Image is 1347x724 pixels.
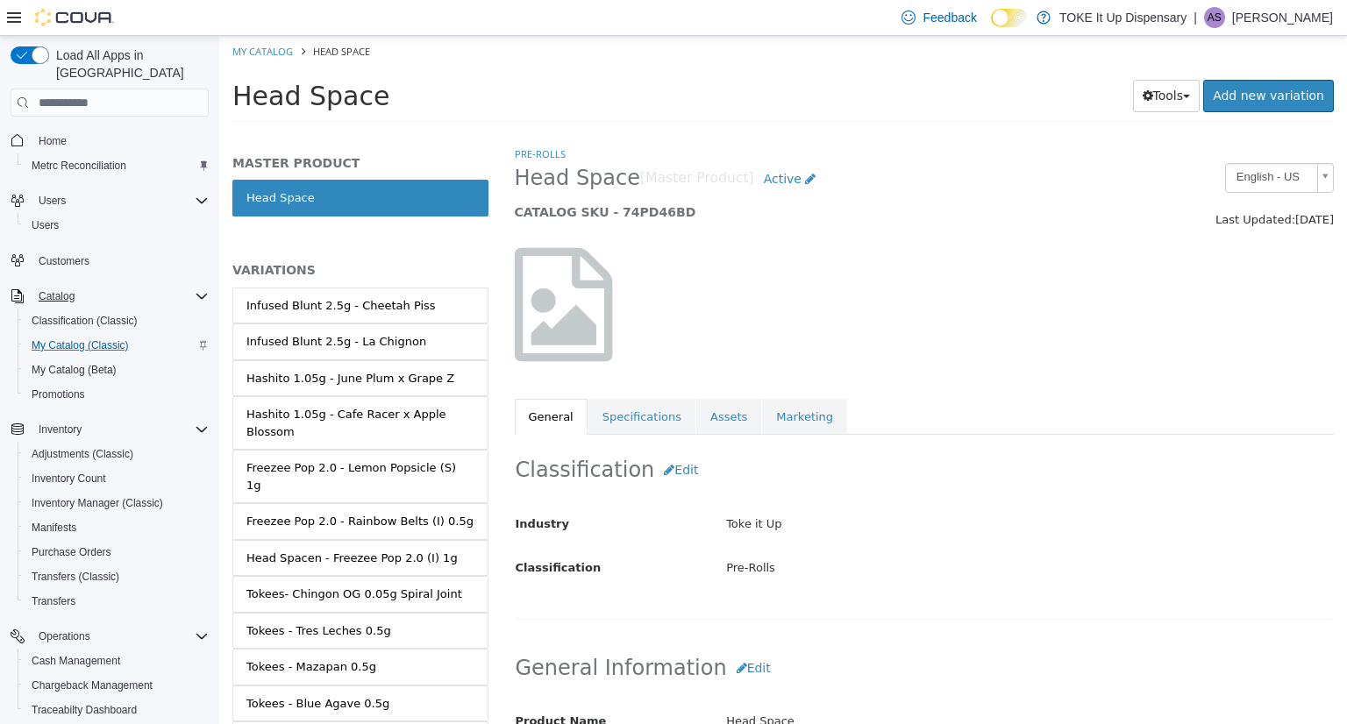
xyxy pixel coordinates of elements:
[25,566,209,587] span: Transfers (Classic)
[25,444,140,465] a: Adjustments (Classic)
[32,251,96,272] a: Customers
[296,129,422,156] span: Head Space
[296,616,1115,649] h2: General Information
[32,626,209,647] span: Operations
[923,9,976,26] span: Feedback
[27,586,172,604] div: Tokees - Tres Leches 0.5g
[1006,127,1115,157] a: English - US
[25,468,113,489] a: Inventory Count
[1194,7,1197,28] p: |
[25,384,92,405] a: Promotions
[4,127,216,153] button: Home
[25,155,209,176] span: Metrc Reconciliation
[32,521,76,535] span: Manifests
[25,675,209,696] span: Chargeback Management
[25,493,209,514] span: Inventory Manager (Classic)
[18,589,216,614] button: Transfers
[13,144,269,181] a: Head Space
[27,622,157,640] div: Tokees - Mazapan 0.5g
[1204,7,1225,28] div: Admin Sawicki
[32,545,111,559] span: Purchase Orders
[984,44,1115,76] a: Add new variation
[991,27,992,28] span: Dark Mode
[32,314,138,328] span: Classification (Classic)
[32,286,209,307] span: Catalog
[25,650,127,671] a: Cash Management
[32,654,120,668] span: Cash Management
[296,168,903,184] h5: CATALOG SKU - 74PD46BD
[421,136,535,150] small: [Master Product]
[296,363,368,400] a: General
[508,616,561,649] button: Edit
[25,468,209,489] span: Inventory Count
[25,675,160,696] a: Chargeback Management
[1059,7,1187,28] p: TOKE It Up Dispensary
[18,153,216,178] button: Metrc Reconciliation
[4,624,216,649] button: Operations
[32,286,82,307] button: Catalog
[39,289,75,303] span: Catalog
[32,218,59,232] span: Users
[25,384,209,405] span: Promotions
[27,514,239,531] div: Head Spacen - Freezee Pop 2.0 (I) 1g
[296,481,351,494] span: Industry
[32,678,153,692] span: Chargeback Management
[27,423,255,458] div: Freezee Pop 2.0 - Lemon Popsicle (S) 1g
[32,626,97,647] button: Operations
[25,359,124,380] a: My Catalog (Beta)
[25,517,209,538] span: Manifests
[13,9,74,22] a: My Catalog
[25,591,209,612] span: Transfers
[18,333,216,358] button: My Catalog (Classic)
[25,542,118,563] a: Purchase Orders
[18,649,216,673] button: Cash Management
[32,419,89,440] button: Inventory
[32,496,163,510] span: Inventory Manager (Classic)
[32,159,126,173] span: Metrc Reconciliation
[18,564,216,589] button: Transfers (Classic)
[25,310,145,331] a: Classification (Classic)
[39,254,89,268] span: Customers
[32,250,209,272] span: Customers
[1007,128,1091,155] span: English - US
[296,111,346,124] a: Pre-Rolls
[32,338,129,352] span: My Catalog (Classic)
[39,194,66,208] span: Users
[32,419,209,440] span: Inventory
[435,418,488,451] button: Edit
[27,261,217,279] div: Infused Blunt 2.5g - Cheetah Piss
[296,678,388,692] span: Product Name
[13,45,170,75] span: Head Space
[25,335,136,356] a: My Catalog (Classic)
[996,177,1076,190] span: Last Updated:
[25,493,170,514] a: Inventory Manager (Classic)
[25,591,82,612] a: Transfers
[25,650,209,671] span: Cash Management
[27,297,207,315] div: Infused Blunt 2.5g - La Chignon
[32,363,117,377] span: My Catalog (Beta)
[25,699,209,720] span: Traceabilty Dashboard
[296,525,382,538] span: Classification
[35,9,114,26] img: Cova
[18,466,216,491] button: Inventory Count
[32,190,73,211] button: Users
[4,248,216,273] button: Customers
[18,213,216,238] button: Users
[39,422,82,437] span: Inventory
[25,566,126,587] a: Transfers (Classic)
[494,517,1127,548] div: Pre-Rolls
[25,310,209,331] span: Classification (Classic)
[32,472,106,486] span: Inventory Count
[18,540,216,564] button: Purchase Orders
[991,9,1028,27] input: Dark Mode
[49,46,209,82] span: Load All Apps in [GEOGRAPHIC_DATA]
[27,477,254,494] div: Freezee Pop 2.0 - Rainbow Belts (I) 0.5g
[27,370,255,404] div: Hashito 1.05g - Cafe Racer x Apple Blossom
[27,550,243,567] div: Tokees- Chingon OG 0.05g Spiral Joint
[25,359,209,380] span: My Catalog (Beta)
[27,334,235,351] div: Hashito 1.05g - June Plum x Grape Z
[25,542,209,563] span: Purchase Orders
[25,215,66,236] a: Users
[39,134,67,148] span: Home
[32,570,119,584] span: Transfers (Classic)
